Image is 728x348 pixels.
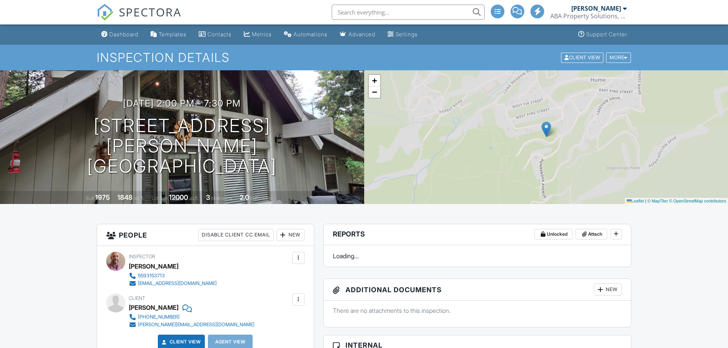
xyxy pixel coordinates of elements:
a: [EMAIL_ADDRESS][DOMAIN_NAME] [129,280,217,287]
h3: Additional Documents [324,279,631,301]
input: Search everything... [332,5,485,20]
a: Templates [148,28,190,42]
a: Client View [161,338,201,346]
a: Zoom out [369,86,380,98]
a: Automations (Advanced) [281,28,331,42]
div: New [277,229,305,241]
img: The Best Home Inspection Software - Spectora [97,4,113,21]
h3: [DATE] 2:00 pm - 7:30 pm [123,98,241,108]
a: Metrics [241,28,275,42]
div: Automations [293,31,328,37]
h3: People [97,224,314,246]
div: 5593153713 [138,273,165,279]
div: 2.0 [240,193,249,201]
span: bedrooms [211,195,232,201]
a: Contacts [196,28,235,42]
div: More [606,52,631,63]
div: 1975 [95,193,110,201]
div: Client View [561,52,603,63]
span: | [645,199,646,203]
a: Advanced [337,28,378,42]
a: [PHONE_NUMBER] [129,313,255,321]
a: Dashboard [98,28,141,42]
div: Contacts [208,31,232,37]
div: [PERSON_NAME][EMAIL_ADDRESS][DOMAIN_NAME] [138,322,255,328]
span: bathrooms [250,195,272,201]
a: [PERSON_NAME][EMAIL_ADDRESS][DOMAIN_NAME] [129,321,255,329]
div: Metrics [252,31,272,37]
div: Settings [396,31,418,37]
div: Advanced [349,31,375,37]
div: ABA Property Solutions, LLC [550,12,627,20]
div: Templates [159,31,186,37]
span: Inspector [129,254,155,259]
div: 1848 [117,193,133,201]
span: SPECTORA [119,4,182,20]
span: Client [129,295,145,301]
h1: Inspection Details [97,51,632,64]
div: 12000 [169,193,188,201]
span: Built [86,195,94,201]
img: Marker [542,121,551,137]
a: Client View [560,54,605,60]
a: © OpenStreetMap contributors [669,199,726,203]
a: 5593153713 [129,272,217,280]
span: Lot Size [152,195,168,201]
div: New [594,283,622,296]
div: Dashboard [109,31,138,37]
a: © MapTiler [647,199,668,203]
div: [PERSON_NAME] [129,302,178,313]
a: Zoom in [369,75,380,86]
span: + [372,76,377,85]
a: Settings [384,28,421,42]
div: [PERSON_NAME] [129,261,178,272]
a: Leaflet [627,199,644,203]
div: Support Center [586,31,627,37]
div: [EMAIL_ADDRESS][DOMAIN_NAME] [138,280,217,286]
h1: [STREET_ADDRESS] [PERSON_NAME][GEOGRAPHIC_DATA] [12,116,352,176]
div: [PERSON_NAME] [571,5,621,12]
span: sq.ft. [189,195,199,201]
a: Support Center [575,28,630,42]
span: − [372,87,377,97]
div: 3 [206,193,210,201]
span: sq. ft. [134,195,144,201]
a: SPECTORA [97,10,182,26]
div: Disable Client CC Email [198,229,274,241]
div: [PHONE_NUMBER] [138,314,180,320]
p: There are no attachments to this inspection. [333,306,622,315]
